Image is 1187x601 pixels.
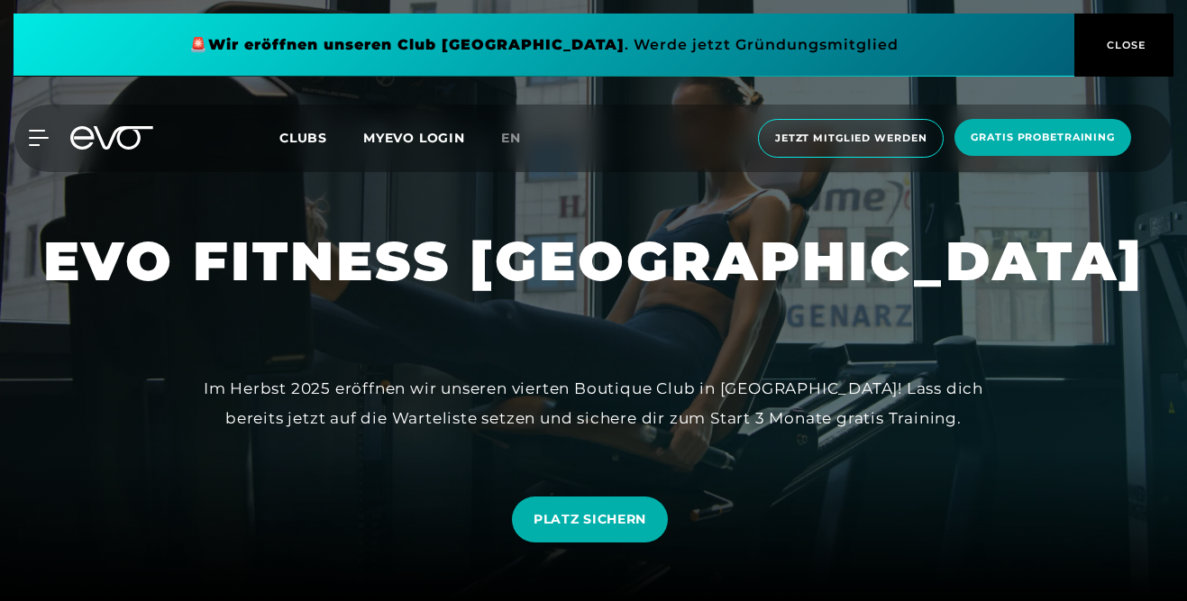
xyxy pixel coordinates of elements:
div: Im Herbst 2025 eröffnen wir unseren vierten Boutique Club in [GEOGRAPHIC_DATA]! Lass dich bereits... [188,374,1000,433]
span: CLOSE [1102,37,1146,53]
a: en [501,128,543,149]
a: MYEVO LOGIN [363,130,465,146]
span: PLATZ SICHERN [534,510,646,529]
span: Gratis Probetraining [971,130,1115,145]
span: en [501,130,521,146]
a: PLATZ SICHERN [512,496,668,542]
span: Jetzt Mitglied werden [775,131,927,146]
button: CLOSE [1074,14,1173,77]
a: Gratis Probetraining [949,119,1137,158]
a: Clubs [279,129,363,146]
span: Clubs [279,130,327,146]
a: Jetzt Mitglied werden [753,119,949,158]
h1: EVO FITNESS [GEOGRAPHIC_DATA] [43,226,1144,296]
